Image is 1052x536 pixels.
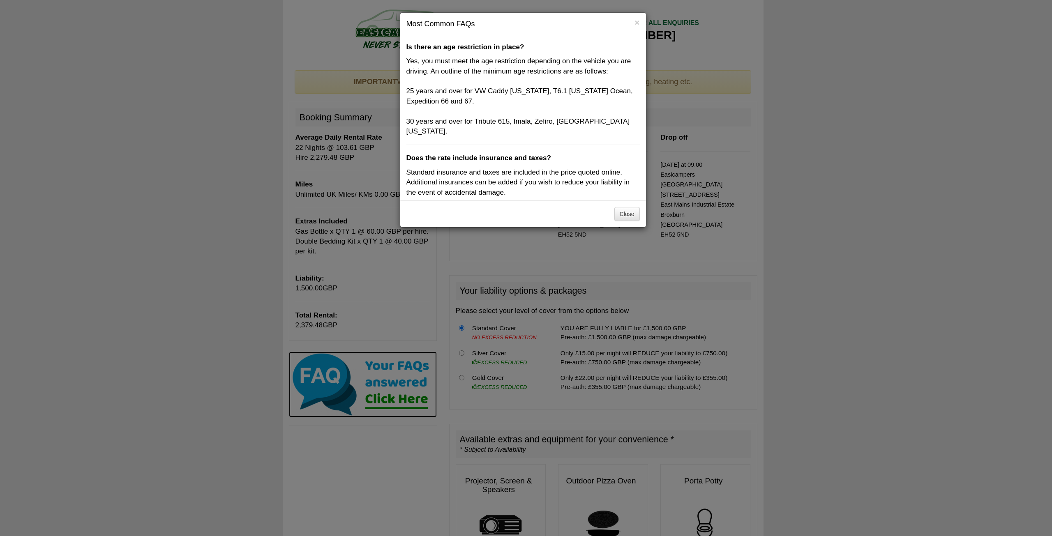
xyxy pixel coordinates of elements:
[406,154,551,162] b: Does the rate include insurance and taxes?
[406,168,640,198] p: Standard insurance and taxes are included in the price quoted online. Additional insurances can b...
[406,43,524,51] b: Is there an age restriction in place?
[634,18,639,27] button: ×
[406,19,640,30] h4: Most Common FAQs
[614,207,640,221] button: Close
[406,56,640,136] p: Yes, you must meet the age restriction depending on the vehicle you are driving. An outline of th...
